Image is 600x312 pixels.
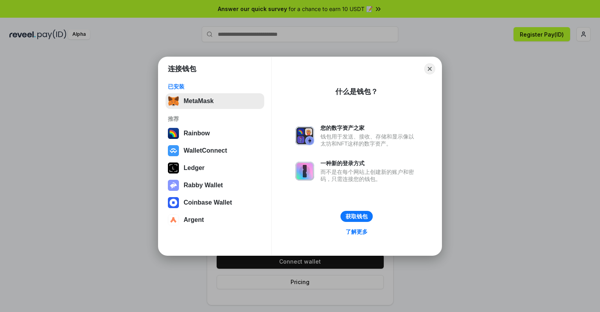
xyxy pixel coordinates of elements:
div: Coinbase Wallet [184,199,232,206]
div: 钱包用于发送、接收、存储和显示像以太坊和NFT这样的数字资产。 [320,133,418,147]
img: svg+xml,%3Csvg%20xmlns%3D%22http%3A%2F%2Fwww.w3.org%2F2000%2Fsvg%22%20width%3D%2228%22%20height%3... [168,162,179,174]
button: Ledger [166,160,264,176]
div: 什么是钱包？ [335,87,378,96]
img: svg+xml,%3Csvg%20width%3D%2228%22%20height%3D%2228%22%20viewBox%3D%220%200%2028%2028%22%20fill%3D... [168,145,179,156]
div: Rabby Wallet [184,182,223,189]
a: 了解更多 [341,227,372,237]
button: Rainbow [166,126,264,141]
img: svg+xml,%3Csvg%20width%3D%2228%22%20height%3D%2228%22%20viewBox%3D%220%200%2028%2028%22%20fill%3D... [168,197,179,208]
button: Rabby Wallet [166,177,264,193]
div: Rainbow [184,130,210,137]
div: 而不是在每个网站上创建新的账户和密码，只需连接您的钱包。 [320,168,418,183]
button: WalletConnect [166,143,264,159]
div: 一种新的登录方式 [320,160,418,167]
button: Argent [166,212,264,228]
h1: 连接钱包 [168,64,196,74]
img: svg+xml,%3Csvg%20xmlns%3D%22http%3A%2F%2Fwww.w3.org%2F2000%2Fsvg%22%20fill%3D%22none%22%20viewBox... [295,126,314,145]
img: svg+xml,%3Csvg%20xmlns%3D%22http%3A%2F%2Fwww.w3.org%2F2000%2Fsvg%22%20fill%3D%22none%22%20viewBox... [295,162,314,181]
button: Close [424,63,435,74]
button: Coinbase Wallet [166,195,264,210]
div: 获取钱包 [346,213,368,220]
button: 获取钱包 [340,211,373,222]
div: Ledger [184,164,204,172]
img: svg+xml,%3Csvg%20width%3D%2228%22%20height%3D%2228%22%20viewBox%3D%220%200%2028%2028%22%20fill%3D... [168,214,179,225]
img: svg+xml,%3Csvg%20fill%3D%22none%22%20height%3D%2233%22%20viewBox%3D%220%200%2035%2033%22%20width%... [168,96,179,107]
div: 已安装 [168,83,262,90]
div: 您的数字资产之家 [320,124,418,131]
div: Argent [184,216,204,223]
div: WalletConnect [184,147,227,154]
div: 推荐 [168,115,262,122]
button: MetaMask [166,93,264,109]
div: MetaMask [184,98,213,105]
div: 了解更多 [346,228,368,235]
img: svg+xml,%3Csvg%20xmlns%3D%22http%3A%2F%2Fwww.w3.org%2F2000%2Fsvg%22%20fill%3D%22none%22%20viewBox... [168,180,179,191]
img: svg+xml,%3Csvg%20width%3D%22120%22%20height%3D%22120%22%20viewBox%3D%220%200%20120%20120%22%20fil... [168,128,179,139]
